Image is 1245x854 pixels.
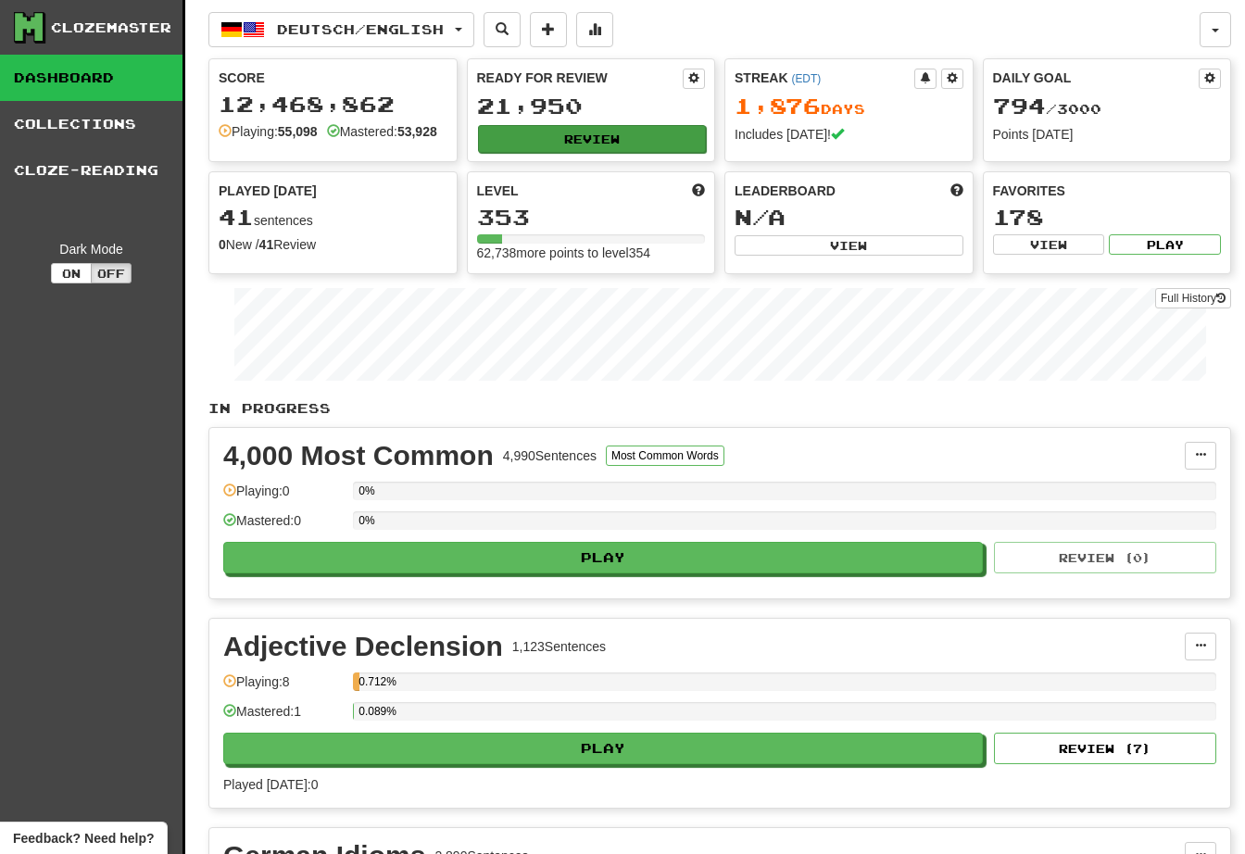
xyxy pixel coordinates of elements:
[503,446,597,465] div: 4,990 Sentences
[950,182,963,200] span: This week in points, UTC
[735,125,963,144] div: Includes [DATE]!
[219,182,317,200] span: Played [DATE]
[278,124,318,139] strong: 55,098
[259,237,274,252] strong: 41
[277,21,444,37] span: Deutsch / English
[219,206,447,230] div: sentences
[484,12,521,47] button: Search sentences
[51,263,92,283] button: On
[477,69,684,87] div: Ready for Review
[223,482,344,512] div: Playing: 0
[219,204,254,230] span: 41
[219,122,318,141] div: Playing:
[791,72,821,85] a: (EDT)
[993,234,1105,255] button: View
[993,101,1101,117] span: / 3000
[327,122,437,141] div: Mastered:
[994,542,1216,573] button: Review (0)
[223,633,503,660] div: Adjective Declension
[223,733,983,764] button: Play
[692,182,705,200] span: Score more points to level up
[994,733,1216,764] button: Review (7)
[223,702,344,733] div: Mastered: 1
[219,235,447,254] div: New / Review
[477,244,706,262] div: 62,738 more points to level 354
[1109,234,1221,255] button: Play
[512,637,606,656] div: 1,123 Sentences
[477,182,519,200] span: Level
[993,125,1222,144] div: Points [DATE]
[735,69,914,87] div: Streak
[735,235,963,256] button: View
[14,240,169,258] div: Dark Mode
[735,182,836,200] span: Leaderboard
[735,94,963,119] div: Day s
[735,204,786,230] span: N/A
[993,69,1200,89] div: Daily Goal
[735,93,821,119] span: 1,876
[223,672,344,703] div: Playing: 8
[478,125,707,153] button: Review
[13,829,154,848] span: Open feedback widget
[219,93,447,116] div: 12,468,862
[477,94,706,118] div: 21,950
[576,12,613,47] button: More stats
[208,12,474,47] button: Deutsch/English
[223,442,494,470] div: 4,000 Most Common
[1155,288,1231,308] a: Full History
[477,206,706,229] div: 353
[223,777,318,792] span: Played [DATE]: 0
[91,263,132,283] button: Off
[397,124,437,139] strong: 53,928
[219,237,226,252] strong: 0
[208,399,1231,418] p: In Progress
[993,206,1222,229] div: 178
[219,69,447,87] div: Score
[993,182,1222,200] div: Favorites
[51,19,171,37] div: Clozemaster
[223,511,344,542] div: Mastered: 0
[530,12,567,47] button: Add sentence to collection
[223,542,983,573] button: Play
[993,93,1046,119] span: 794
[606,446,724,466] button: Most Common Words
